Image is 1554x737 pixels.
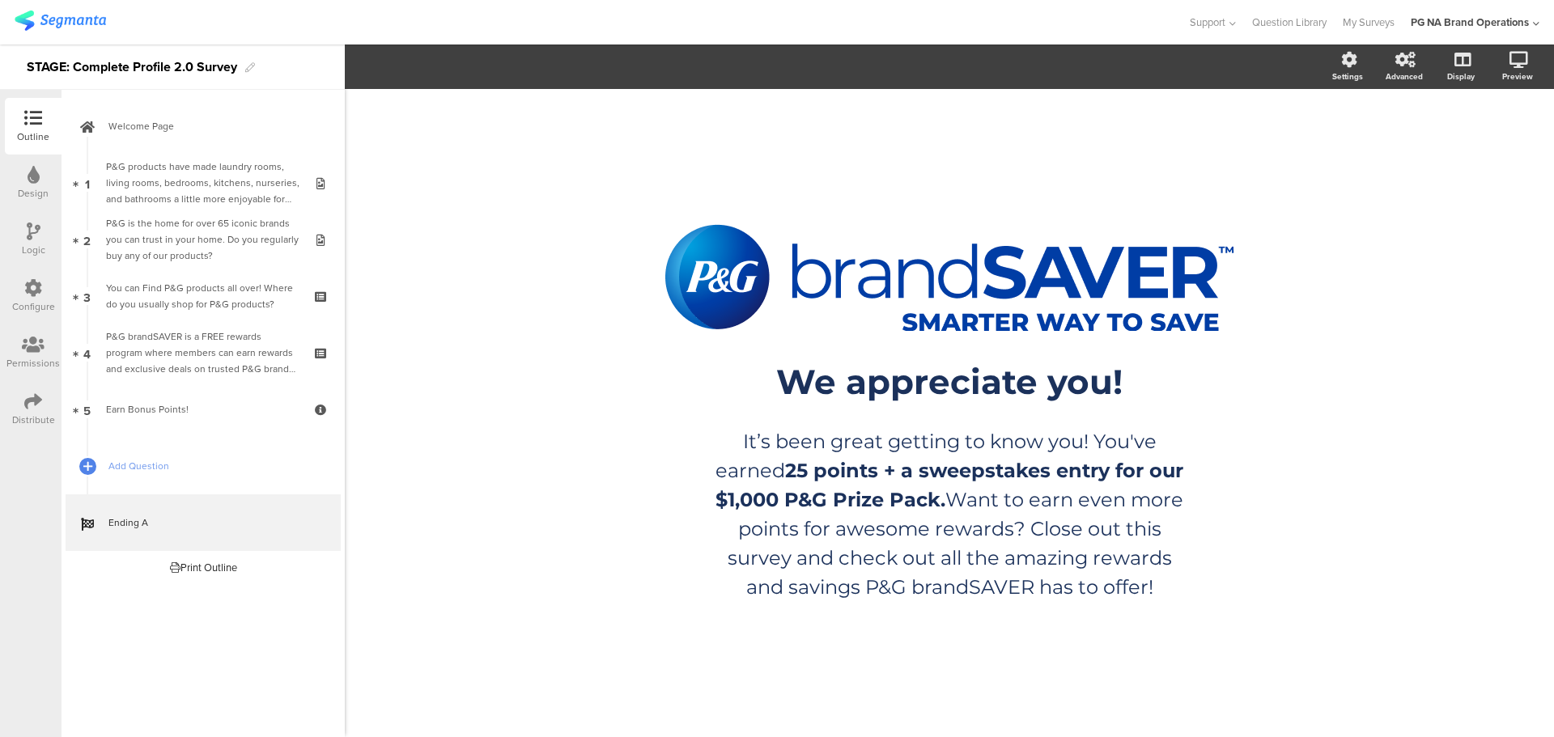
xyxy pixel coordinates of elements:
[108,118,316,134] span: Welcome Page
[715,459,1183,511] strong: 25 points + a sweepstakes entry for our $1,000 P&G Prize Pack.
[66,324,341,381] a: 4 P&G brandSAVER is a FREE rewards program where members can earn rewards and exclusive deals on ...
[83,400,91,418] span: 5
[66,211,341,268] a: 2 P&G is the home for over 65 iconic brands you can trust in your home. Do you regularly buy any ...
[6,356,60,371] div: Permissions
[108,515,316,531] span: Ending A
[22,243,45,257] div: Logic
[18,186,49,201] div: Design
[27,54,237,80] div: STAGE: Complete Profile 2.0 Survey
[106,280,299,312] div: You can Find P&G products all over! Where do you usually shop for P&G products?
[650,361,1249,403] p: We appreciate you!
[85,174,90,192] span: 1
[1502,70,1533,83] div: Preview
[66,494,341,551] a: Ending A
[106,215,299,264] div: P&G is the home for over 65 iconic brands you can trust in your home. Do you regularly buy any of...
[1411,15,1529,30] div: PG NA Brand Operations
[66,98,341,155] a: Welcome Page
[1190,15,1225,30] span: Support
[1332,70,1363,83] div: Settings
[12,413,55,427] div: Distribute
[83,231,91,248] span: 2
[66,155,341,211] a: 1 P&G products have made laundry rooms, living rooms, bedrooms, kitchens, nurseries, and bathroom...
[15,11,106,31] img: segmanta logo
[106,328,299,377] div: P&G brandSAVER is a FREE rewards program where members can earn rewards and exclusive deals on tr...
[17,129,49,144] div: Outline
[707,427,1192,602] p: It’s been great getting to know you! You've earned Want to earn even more points for awesome rewa...
[1447,70,1475,83] div: Display
[108,458,316,474] span: Add Question
[83,344,91,362] span: 4
[1386,70,1423,83] div: Advanced
[66,381,341,438] a: 5 Earn Bonus Points!
[66,268,341,324] a: 3 You can Find P&G products all over! Where do you usually shop for P&G products?
[12,299,55,314] div: Configure
[170,560,237,575] div: Print Outline
[106,159,299,207] div: P&G products have made laundry rooms, living rooms, bedrooms, kitchens, nurseries, and bathrooms ...
[83,287,91,305] span: 3
[106,401,299,417] div: Earn Bonus Points!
